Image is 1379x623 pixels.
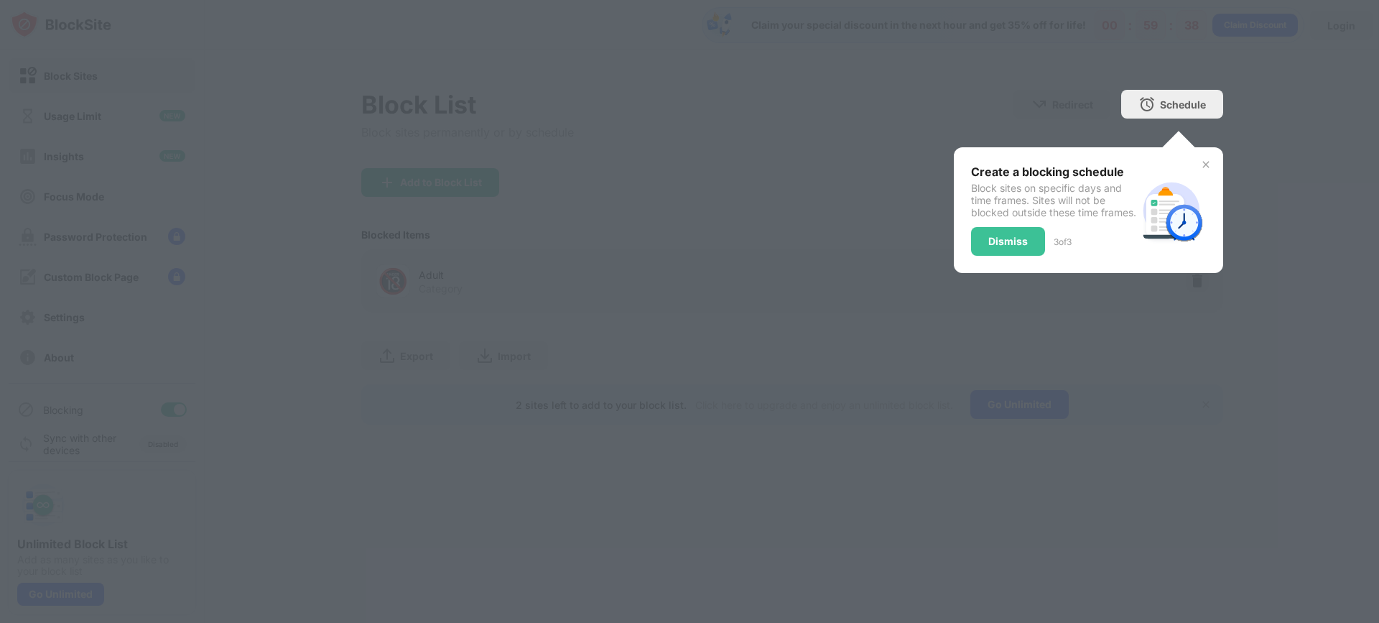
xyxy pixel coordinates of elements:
[1200,159,1212,170] img: x-button.svg
[1160,98,1206,111] div: Schedule
[1137,176,1206,245] img: schedule.svg
[988,236,1028,247] div: Dismiss
[971,182,1137,218] div: Block sites on specific days and time frames. Sites will not be blocked outside these time frames.
[971,165,1137,179] div: Create a blocking schedule
[1054,236,1072,247] div: 3 of 3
